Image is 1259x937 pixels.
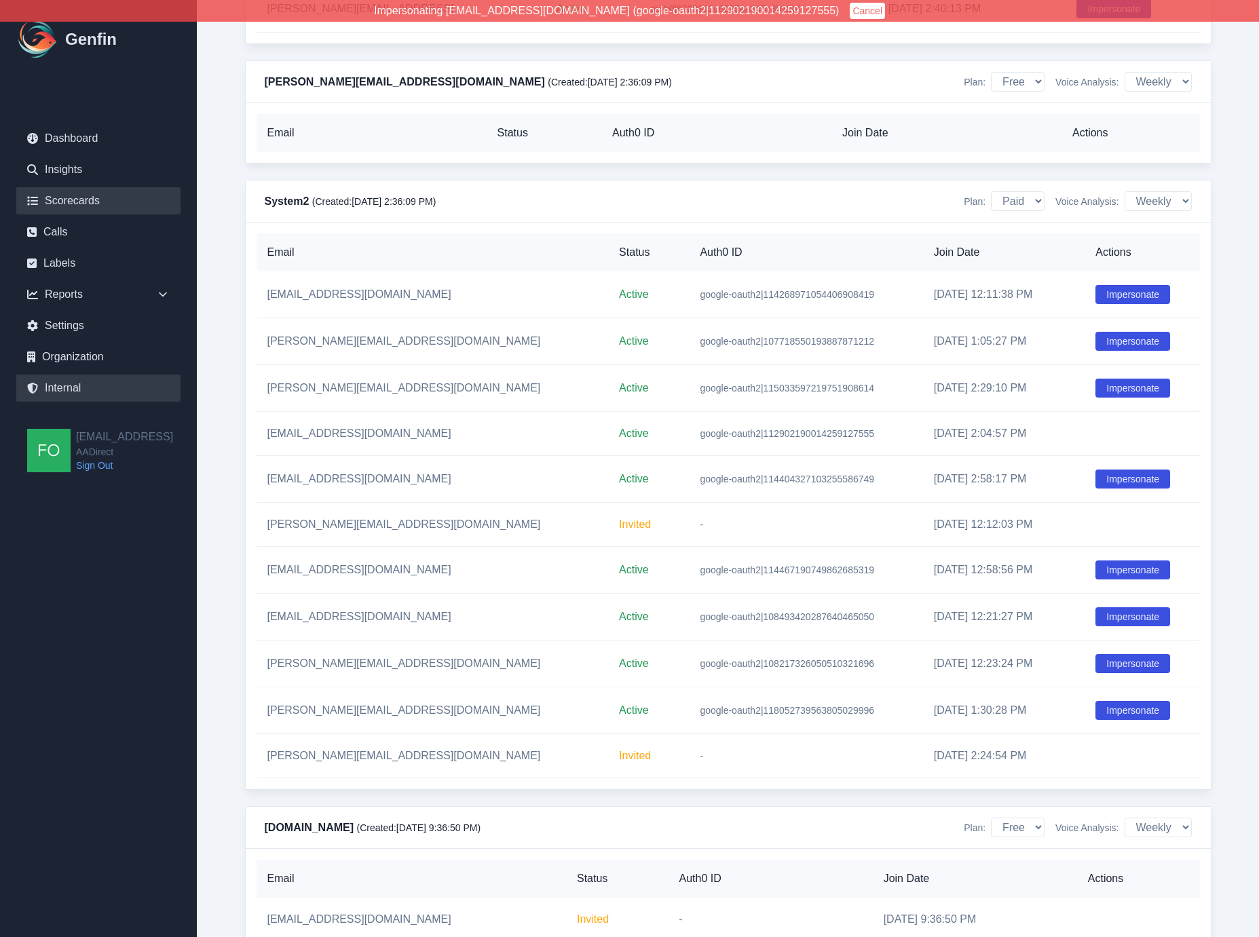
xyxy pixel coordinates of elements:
[1055,821,1119,835] span: Voice Analysis:
[257,860,566,898] th: Email
[76,445,173,459] span: AADirect
[619,564,649,575] span: Active
[619,750,651,761] span: Invited
[257,233,609,271] th: Email
[577,913,609,925] span: Invited
[700,383,874,394] span: google-oauth2|115033597219751908614
[923,233,1085,271] th: Join Date
[257,456,609,503] td: [EMAIL_ADDRESS][DOMAIN_NAME]
[850,3,885,19] button: Cancel
[689,233,922,271] th: Auth0 ID
[1095,285,1170,304] button: Impersonate
[700,705,874,716] span: google-oauth2|118052739563805029996
[257,114,487,152] th: Email
[16,375,181,402] a: Internal
[700,336,874,347] span: google-oauth2|107718550193887871212
[619,657,649,669] span: Active
[265,820,481,836] h4: [DOMAIN_NAME]
[16,312,181,339] a: Settings
[923,318,1085,365] td: [DATE] 1:05:27 PM
[669,860,873,898] th: Auth0 ID
[1095,560,1170,579] button: Impersonate
[923,547,1085,594] td: [DATE] 12:58:56 PM
[257,318,609,365] td: [PERSON_NAME][EMAIL_ADDRESS][DOMAIN_NAME]
[1095,701,1170,720] button: Impersonate
[619,611,649,622] span: Active
[700,565,874,575] span: google-oauth2|114467190749862685319
[27,429,71,472] img: founders@genfin.ai
[548,77,672,88] span: (Created: [DATE] 2:36:09 PM )
[700,658,874,669] span: google-oauth2|108217326050510321696
[312,196,436,207] span: (Created: [DATE] 2:36:09 PM )
[1061,114,1199,152] th: Actions
[16,343,181,370] a: Organization
[923,271,1085,318] td: [DATE] 12:11:38 PM
[357,822,481,833] span: (Created: [DATE] 9:36:50 PM )
[619,427,649,439] span: Active
[601,114,831,152] th: Auth0 ID
[923,503,1085,547] td: [DATE] 12:12:03 PM
[831,114,1061,152] th: Join Date
[265,193,436,210] h4: System2
[923,734,1085,778] td: [DATE] 2:24:54 PM
[679,914,683,925] span: -
[1095,470,1170,489] button: Impersonate
[257,412,609,456] td: [EMAIL_ADDRESS][DOMAIN_NAME]
[1095,332,1170,351] button: Impersonate
[257,734,609,778] td: [PERSON_NAME][EMAIL_ADDRESS][DOMAIN_NAME]
[257,503,609,547] td: [PERSON_NAME][EMAIL_ADDRESS][DOMAIN_NAME]
[923,640,1085,687] td: [DATE] 12:23:24 PM
[923,412,1085,456] td: [DATE] 2:04:57 PM
[76,459,173,472] a: Sign Out
[16,281,181,308] div: Reports
[65,28,117,50] h1: Genfin
[257,271,609,318] td: [EMAIL_ADDRESS][DOMAIN_NAME]
[16,125,181,152] a: Dashboard
[923,594,1085,640] td: [DATE] 12:21:27 PM
[257,640,609,687] td: [PERSON_NAME][EMAIL_ADDRESS][DOMAIN_NAME]
[923,456,1085,503] td: [DATE] 2:58:17 PM
[619,335,649,347] span: Active
[566,860,669,898] th: Status
[257,687,609,734] td: [PERSON_NAME][EMAIL_ADDRESS][DOMAIN_NAME]
[1095,607,1170,626] button: Impersonate
[619,288,649,300] span: Active
[873,860,1077,898] th: Join Date
[1095,654,1170,673] button: Impersonate
[257,594,609,640] td: [EMAIL_ADDRESS][DOMAIN_NAME]
[700,750,703,761] span: -
[619,704,649,716] span: Active
[16,187,181,214] a: Scorecards
[700,289,874,300] span: google-oauth2|114268971054406908419
[700,428,874,439] span: google-oauth2|112902190014259127555
[964,75,985,89] span: Plan:
[619,382,649,394] span: Active
[964,195,985,208] span: Plan:
[1077,860,1200,898] th: Actions
[76,429,173,445] h2: [EMAIL_ADDRESS]
[964,821,985,835] span: Plan:
[16,250,181,277] a: Labels
[608,233,689,271] th: Status
[923,365,1085,412] td: [DATE] 2:29:10 PM
[700,519,703,530] span: -
[619,473,649,484] span: Active
[257,547,609,594] td: [EMAIL_ADDRESS][DOMAIN_NAME]
[487,114,602,152] th: Status
[1055,195,1119,208] span: Voice Analysis:
[16,156,181,183] a: Insights
[619,518,651,530] span: Invited
[700,611,874,622] span: google-oauth2|108493420287640465050
[16,218,181,246] a: Calls
[257,365,609,412] td: [PERSON_NAME][EMAIL_ADDRESS][DOMAIN_NAME]
[1055,75,1119,89] span: Voice Analysis:
[700,474,874,484] span: google-oauth2|114404327103255586749
[1085,233,1199,271] th: Actions
[1095,379,1170,398] button: Impersonate
[923,687,1085,734] td: [DATE] 1:30:28 PM
[265,74,672,90] h4: [PERSON_NAME][EMAIL_ADDRESS][DOMAIN_NAME]
[16,18,60,61] img: Logo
